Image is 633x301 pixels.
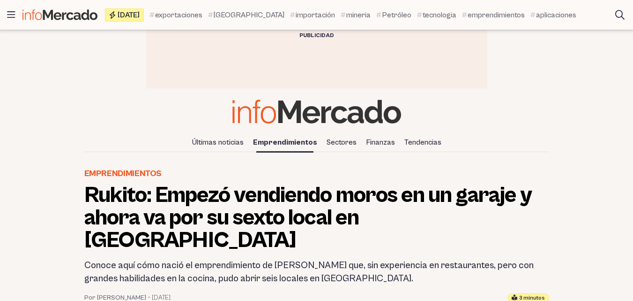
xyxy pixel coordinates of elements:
[188,134,247,150] a: Últimas noticias
[146,44,487,86] iframe: Advertisement
[323,134,360,150] a: Sectores
[536,9,576,21] span: aplicaciones
[149,9,202,21] a: exportaciones
[22,9,97,20] img: Infomercado Ecuador logo
[214,9,284,21] span: [GEOGRAPHIC_DATA]
[84,167,162,180] a: Emprendimientos
[84,259,549,286] h2: Conoce aquí cómo nació el emprendimiento de [PERSON_NAME] que, sin experiencia en restaurantes, p...
[417,9,456,21] a: tecnologia
[468,9,525,21] span: emprendimientos
[462,9,525,21] a: emprendimientos
[382,9,411,21] span: Petróleo
[208,9,284,21] a: [GEOGRAPHIC_DATA]
[401,134,445,150] a: Tendencias
[341,9,371,21] a: mineria
[290,9,335,21] a: importación
[232,100,401,123] img: Infomercado Ecuador logo
[362,134,399,150] a: Finanzas
[376,9,411,21] a: Petróleo
[155,9,202,21] span: exportaciones
[346,9,371,21] span: mineria
[249,134,321,150] a: Emprendimientos
[146,30,487,41] div: Publicidad
[530,9,576,21] a: aplicaciones
[84,184,549,252] h1: Rukito: Empezó vendiendo moros en un garaje y ahora va por su sexto local en [GEOGRAPHIC_DATA]
[118,11,140,19] span: [DATE]
[296,9,335,21] span: importación
[423,9,456,21] span: tecnologia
